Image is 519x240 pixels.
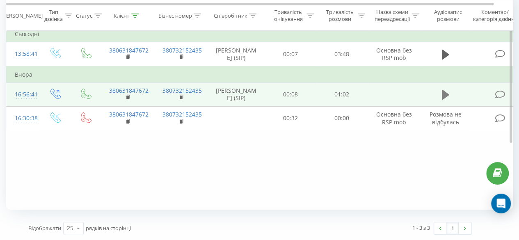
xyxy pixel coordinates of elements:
[162,46,202,54] a: 380732152435
[15,110,31,126] div: 16:30:38
[162,87,202,94] a: 380732152435
[316,42,368,66] td: 03:48
[109,87,149,94] a: 380631847672
[1,12,43,19] div: [PERSON_NAME]
[323,9,356,23] div: Тривалість розмови
[158,12,192,19] div: Бізнес номер
[412,224,430,232] div: 1 - 3 з 3
[208,82,265,106] td: [PERSON_NAME] (SIP)
[471,9,519,23] div: Коментар/категорія дзвінка
[67,224,73,232] div: 25
[265,106,316,130] td: 00:32
[162,110,202,118] a: 380732152435
[109,110,149,118] a: 380631847672
[430,110,462,126] span: Розмова не відбулась
[272,9,304,23] div: Тривалість очікування
[213,12,247,19] div: Співробітник
[374,9,409,23] div: Назва схеми переадресації
[428,9,468,23] div: Аудіозапис розмови
[491,194,511,213] div: Open Intercom Messenger
[15,87,31,103] div: 16:56:41
[44,9,63,23] div: Тип дзвінка
[76,12,92,19] div: Статус
[368,42,421,66] td: Основна без RSP mob
[86,224,131,232] span: рядків на сторінці
[208,42,265,66] td: [PERSON_NAME] (SIP)
[109,46,149,54] a: 380631847672
[265,82,316,106] td: 00:08
[114,12,129,19] div: Клієнт
[265,42,316,66] td: 00:07
[446,222,459,234] a: 1
[15,46,31,62] div: 13:58:41
[28,224,61,232] span: Відображати
[368,106,421,130] td: Основна без RSP mob
[316,106,368,130] td: 00:00
[316,82,368,106] td: 01:02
